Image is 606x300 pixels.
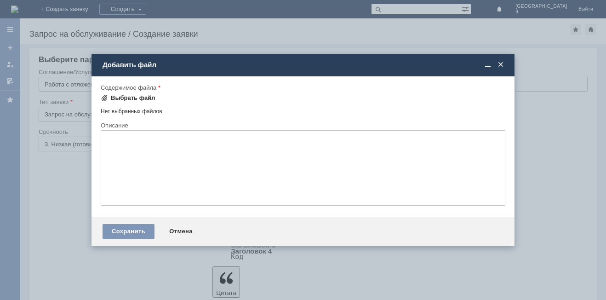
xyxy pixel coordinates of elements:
[101,104,505,115] div: Нет выбранных файлов
[101,85,503,91] div: Содержимое файла
[4,40,134,48] div: Спасибо
[101,122,503,128] div: Описание
[496,61,505,69] span: Закрыть
[103,61,505,69] div: Добавить файл
[4,18,134,33] div: Удалите пожалуйста отложенные чеки от [DATE]
[483,61,492,69] span: Свернуть (Ctrl + M)
[4,4,134,11] div: Здравствуйте
[111,94,155,102] div: Выбрать файл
